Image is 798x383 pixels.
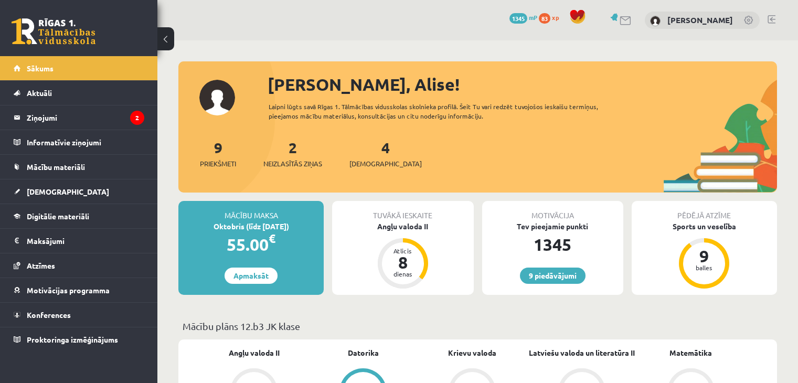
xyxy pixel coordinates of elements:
span: [DEMOGRAPHIC_DATA] [349,158,422,169]
span: Digitālie materiāli [27,211,89,221]
a: Krievu valoda [448,347,496,358]
div: Mācību maksa [178,201,324,221]
a: Proktoringa izmēģinājums [14,327,144,352]
a: Informatīvie ziņojumi [14,130,144,154]
div: Sports un veselība [632,221,777,232]
span: xp [552,13,559,22]
div: dienas [387,271,419,277]
span: 1345 [509,13,527,24]
span: [DEMOGRAPHIC_DATA] [27,187,109,196]
img: Alise Pukalova [650,16,661,26]
div: Laipni lūgts savā Rīgas 1. Tālmācības vidusskolas skolnieka profilā. Šeit Tu vari redzēt tuvojošo... [269,102,628,121]
div: Motivācija [482,201,623,221]
span: 83 [539,13,550,24]
a: Maksājumi [14,229,144,253]
div: Tuvākā ieskaite [332,201,473,221]
p: Mācību plāns 12.b3 JK klase [183,319,773,333]
a: 9 piedāvājumi [520,268,586,284]
span: Neizlasītās ziņas [263,158,322,169]
span: Aktuāli [27,88,52,98]
a: 9Priekšmeti [200,138,236,169]
div: 55.00 [178,232,324,257]
a: Konferences [14,303,144,327]
a: Latviešu valoda un literatūra II [529,347,635,358]
a: Atzīmes [14,253,144,278]
div: Pēdējā atzīme [632,201,777,221]
span: Proktoringa izmēģinājums [27,335,118,344]
i: 2 [130,111,144,125]
span: Priekšmeti [200,158,236,169]
a: [PERSON_NAME] [667,15,733,25]
span: Sākums [27,63,54,73]
a: Mācību materiāli [14,155,144,179]
span: mP [529,13,537,22]
a: 1345 mP [509,13,537,22]
span: Motivācijas programma [27,285,110,295]
span: Konferences [27,310,71,320]
span: Atzīmes [27,261,55,270]
div: 8 [387,254,419,271]
a: Matemātika [669,347,712,358]
legend: Informatīvie ziņojumi [27,130,144,154]
div: 9 [688,248,720,264]
a: Rīgas 1. Tālmācības vidusskola [12,18,95,45]
a: Digitālie materiāli [14,204,144,228]
span: Mācību materiāli [27,162,85,172]
div: Tev pieejamie punkti [482,221,623,232]
a: Angļu valoda II Atlicis 8 dienas [332,221,473,290]
a: Datorika [348,347,379,358]
a: Aktuāli [14,81,144,105]
div: 1345 [482,232,623,257]
div: Angļu valoda II [332,221,473,232]
div: balles [688,264,720,271]
a: 2Neizlasītās ziņas [263,138,322,169]
a: Ziņojumi2 [14,105,144,130]
div: Atlicis [387,248,419,254]
div: [PERSON_NAME], Alise! [268,72,777,97]
legend: Maksājumi [27,229,144,253]
a: 83 xp [539,13,564,22]
div: Oktobris (līdz [DATE]) [178,221,324,232]
a: Angļu valoda II [229,347,280,358]
a: 4[DEMOGRAPHIC_DATA] [349,138,422,169]
a: Sports un veselība 9 balles [632,221,777,290]
a: Motivācijas programma [14,278,144,302]
a: Apmaksāt [225,268,278,284]
legend: Ziņojumi [27,105,144,130]
a: Sākums [14,56,144,80]
a: [DEMOGRAPHIC_DATA] [14,179,144,204]
span: € [269,231,275,246]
